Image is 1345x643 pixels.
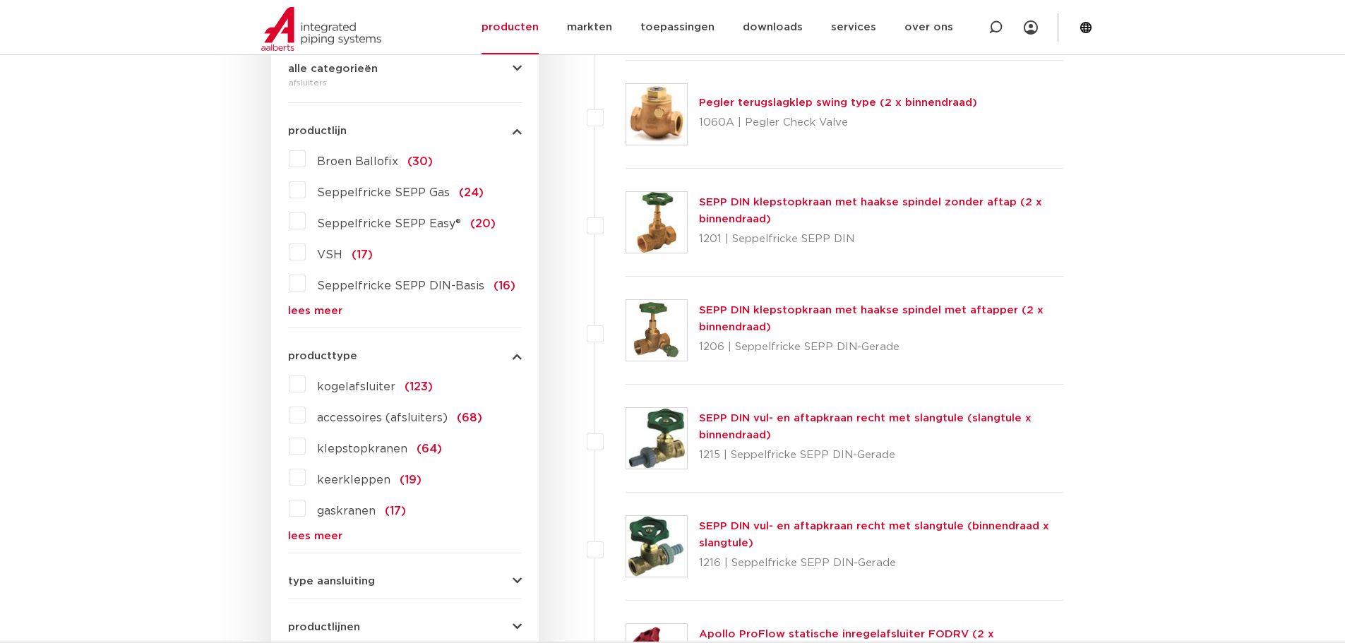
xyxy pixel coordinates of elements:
[699,197,1042,224] a: SEPP DIN klepstopkraan met haakse spindel zonder aftap (2 x binnendraad)
[288,64,378,74] span: alle categorieën
[317,443,407,455] span: klepstopkranen
[288,531,522,541] a: lees meer
[317,381,395,392] span: kogelafsluiter
[288,576,375,587] span: type aansluiting
[699,521,1049,548] a: SEPP DIN vul- en aftapkraan recht met slangtule (binnendraad x slangtule)
[459,187,484,198] span: (24)
[699,413,1032,440] a: SEPP DIN vul- en aftapkraan recht met slangtule (slangtule x binnendraad)
[317,156,398,167] span: Broen Ballofix
[317,187,450,198] span: Seppelfricke SEPP Gas
[699,552,1064,575] p: 1216 | Seppelfricke SEPP DIN-Gerade
[317,280,484,292] span: Seppelfricke SEPP DIN-Basis
[288,306,522,316] a: lees meer
[288,576,522,587] button: type aansluiting
[317,505,376,517] span: gaskranen
[317,412,448,423] span: accessoires (afsluiters)
[626,300,687,361] img: Thumbnail for SEPP DIN klepstopkraan met haakse spindel met aftapper (2 x binnendraad)
[699,336,1064,359] p: 1206 | Seppelfricke SEPP DIN-Gerade
[626,516,687,577] img: Thumbnail for SEPP DIN vul- en aftapkraan recht met slangtule (binnendraad x slangtule)
[288,64,522,74] button: alle categorieën
[407,156,433,167] span: (30)
[494,280,515,292] span: (16)
[457,412,482,423] span: (68)
[288,351,357,361] span: producttype
[470,218,496,229] span: (20)
[405,381,433,392] span: (123)
[699,305,1044,332] a: SEPP DIN klepstopkraan met haakse spindel met aftapper (2 x binnendraad)
[288,126,347,136] span: productlijn
[400,474,422,486] span: (19)
[317,249,342,260] span: VSH
[385,505,406,517] span: (17)
[699,112,977,134] p: 1060A | Pegler Check Valve
[626,84,687,145] img: Thumbnail for Pegler terugslagklep swing type (2 x binnendraad)
[699,97,977,108] a: Pegler terugslagklep swing type (2 x binnendraad)
[699,444,1064,467] p: 1215 | Seppelfricke SEPP DIN-Gerade
[288,74,522,91] div: afsluiters
[317,474,390,486] span: keerkleppen
[626,192,687,253] img: Thumbnail for SEPP DIN klepstopkraan met haakse spindel zonder aftap (2 x binnendraad)
[699,228,1064,251] p: 1201 | Seppelfricke SEPP DIN
[626,408,687,469] img: Thumbnail for SEPP DIN vul- en aftapkraan recht met slangtule (slangtule x binnendraad)
[288,126,522,136] button: productlijn
[352,249,373,260] span: (17)
[288,622,522,632] button: productlijnen
[288,622,360,632] span: productlijnen
[317,218,461,229] span: Seppelfricke SEPP Easy®
[417,443,442,455] span: (64)
[288,351,522,361] button: producttype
